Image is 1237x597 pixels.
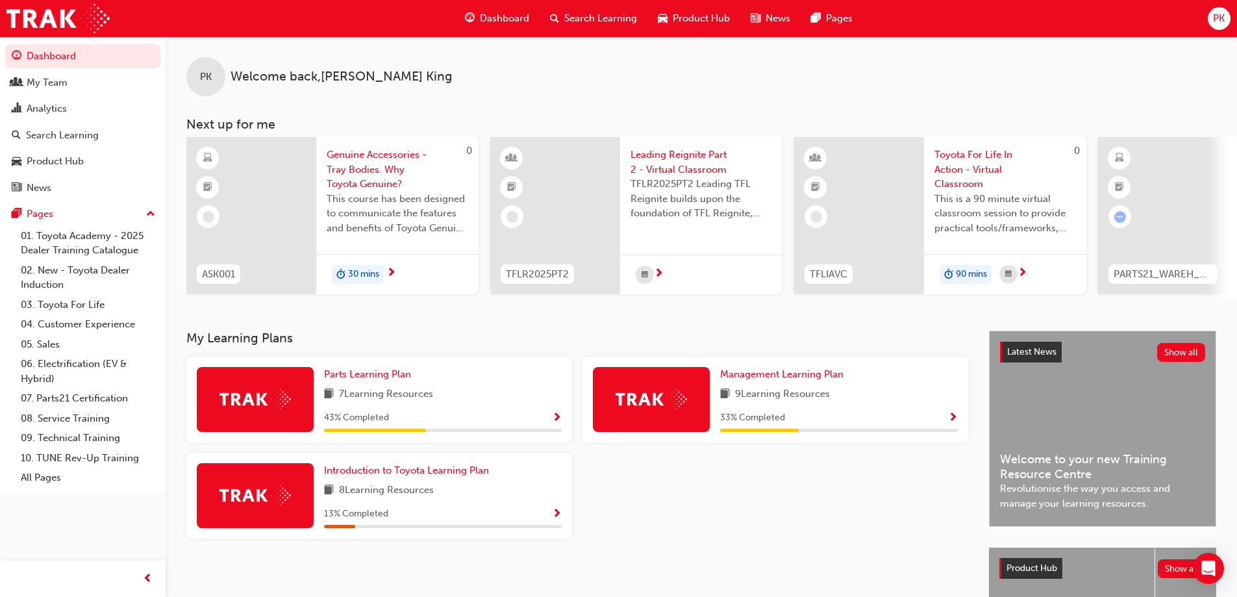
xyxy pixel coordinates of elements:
[5,202,160,226] button: Pages
[324,367,416,382] a: Parts Learning Plan
[324,368,411,380] span: Parts Learning Plan
[1213,11,1225,26] span: PK
[720,387,730,403] span: book-icon
[506,211,518,223] span: learningRecordVerb_NONE-icon
[455,5,540,32] a: guage-iconDashboard
[5,149,160,173] a: Product Hub
[324,507,388,522] span: 13 % Completed
[490,137,782,294] a: TFLR2025PT2Leading Reignite Part 2 - Virtual ClassroomTFLR2025PT2 Leading TFL Reignite builds upo...
[720,368,843,380] span: Management Learning Plan
[27,207,53,222] div: Pages
[146,206,155,223] span: up-icon
[811,179,820,196] span: booktick-icon
[506,267,569,282] span: TFLR2025PT2
[336,266,345,283] span: duration-icon
[1005,266,1012,283] span: calendar-icon
[16,388,160,409] a: 07. Parts21 Certification
[1114,211,1126,223] span: learningRecordVerb_ATTEMPT-icon
[203,179,212,196] span: booktick-icon
[540,5,647,32] a: search-iconSearch Learning
[186,331,968,346] h3: My Learning Plans
[202,267,235,282] span: ASK001
[219,389,291,409] img: Trak
[143,571,153,587] span: prev-icon
[810,267,847,282] span: TFLIAVC
[934,192,1076,236] span: This is a 90 minute virtual classroom session to provide practical tools/frameworks, behaviours a...
[720,411,785,426] span: 33 % Completed
[166,117,1237,132] h3: Next up for me
[564,11,637,26] span: Search Learning
[5,42,160,202] button: DashboardMy TeamAnalyticsSearch LearningProduct HubNews
[642,267,648,283] span: calendar-icon
[1074,145,1080,157] span: 0
[466,145,472,157] span: 0
[16,335,160,355] a: 05. Sales
[16,448,160,468] a: 10. TUNE Rev-Up Training
[811,10,821,27] span: pages-icon
[26,128,99,143] div: Search Learning
[1000,481,1205,511] span: Revolutionise the way you access and manage your learning resources.
[16,468,160,488] a: All Pages
[766,11,790,26] span: News
[186,137,479,294] a: 0ASK001Genuine Accessories - Tray Bodies. Why Toyota Genuine?This course has been designed to com...
[1007,346,1056,357] span: Latest News
[999,558,1206,579] a: Product HubShow all
[5,71,160,95] a: My Team
[27,181,51,196] div: News
[16,314,160,335] a: 04. Customer Experience
[16,409,160,429] a: 08. Service Training
[16,295,160,315] a: 03. Toyota For Life
[324,387,334,403] span: book-icon
[200,70,212,84] span: PK
[647,5,740,32] a: car-iconProduct Hub
[810,211,822,223] span: learningRecordVerb_NONE-icon
[5,123,160,147] a: Search Learning
[1006,563,1057,574] span: Product Hub
[1000,342,1205,362] a: Latest NewsShow all
[507,150,516,167] span: learningResourceType_INSTRUCTOR_LED-icon
[27,154,84,169] div: Product Hub
[658,10,668,27] span: car-icon
[6,4,110,33] img: Trak
[16,226,160,260] a: 01. Toyota Academy - 2025 Dealer Training Catalogue
[5,97,160,121] a: Analytics
[794,137,1086,294] a: 0TFLIAVCToyota For Life In Action - Virtual ClassroomThis is a 90 minute virtual classroom sessio...
[550,10,559,27] span: search-icon
[826,11,853,26] span: Pages
[552,506,562,522] button: Show Progress
[616,389,687,409] img: Trak
[324,463,494,478] a: Introduction to Toyota Learning Plan
[12,77,21,89] span: people-icon
[480,11,529,26] span: Dashboard
[324,483,334,499] span: book-icon
[1158,559,1206,578] button: Show all
[203,150,212,167] span: learningResourceType_ELEARNING-icon
[1115,179,1124,196] span: booktick-icon
[552,410,562,426] button: Show Progress
[1114,267,1212,282] span: PARTS21_WAREH_N1021_EL
[507,179,516,196] span: booktick-icon
[12,130,21,142] span: search-icon
[231,70,453,84] span: Welcome back , [PERSON_NAME] King
[989,331,1216,527] a: Latest NewsShow allWelcome to your new Training Resource CentreRevolutionise the way you access a...
[948,413,958,424] span: Show Progress
[1000,452,1205,481] span: Welcome to your new Training Resource Centre
[339,387,433,403] span: 7 Learning Resources
[5,176,160,200] a: News
[1208,7,1231,30] button: PK
[27,101,67,116] div: Analytics
[654,268,664,280] span: next-icon
[735,387,830,403] span: 9 Learning Resources
[1193,553,1224,584] div: Open Intercom Messenger
[339,483,434,499] span: 8 Learning Resources
[12,51,21,62] span: guage-icon
[219,485,291,505] img: Trak
[720,367,849,382] a: Management Learning Plan
[552,413,562,424] span: Show Progress
[348,267,379,282] span: 30 mins
[740,5,801,32] a: news-iconNews
[934,147,1076,192] span: Toyota For Life In Action - Virtual Classroom
[12,103,21,115] span: chart-icon
[203,211,214,223] span: learningRecordVerb_NONE-icon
